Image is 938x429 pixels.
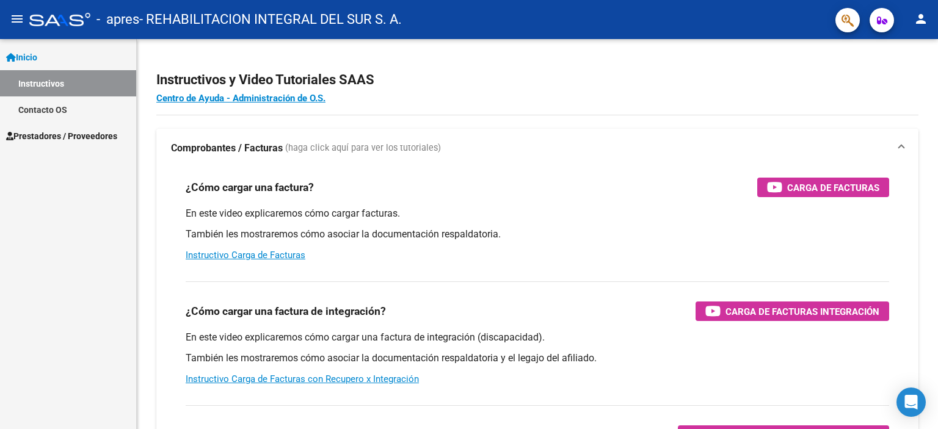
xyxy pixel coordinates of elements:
div: Open Intercom Messenger [896,388,926,417]
h3: ¿Cómo cargar una factura? [186,179,314,196]
a: Instructivo Carga de Facturas [186,250,305,261]
strong: Comprobantes / Facturas [171,142,283,155]
mat-icon: person [914,12,928,26]
span: - REHABILITACION INTEGRAL DEL SUR S. A. [139,6,402,33]
span: Carga de Facturas Integración [725,304,879,319]
p: También les mostraremos cómo asociar la documentación respaldatoria. [186,228,889,241]
p: En este video explicaremos cómo cargar una factura de integración (discapacidad). [186,331,889,344]
span: - apres [96,6,139,33]
button: Carga de Facturas Integración [696,301,889,321]
h2: Instructivos y Video Tutoriales SAAS [156,68,918,92]
mat-icon: menu [10,12,24,26]
span: Prestadores / Proveedores [6,129,117,143]
span: (haga click aquí para ver los tutoriales) [285,142,441,155]
p: También les mostraremos cómo asociar la documentación respaldatoria y el legajo del afiliado. [186,351,889,365]
a: Centro de Ayuda - Administración de O.S. [156,93,325,104]
h3: ¿Cómo cargar una factura de integración? [186,303,386,320]
a: Instructivo Carga de Facturas con Recupero x Integración [186,373,419,384]
p: En este video explicaremos cómo cargar facturas. [186,207,889,220]
button: Carga de Facturas [757,178,889,197]
mat-expansion-panel-header: Comprobantes / Facturas (haga click aquí para ver los tutoriales) [156,129,918,168]
span: Carga de Facturas [787,180,879,195]
span: Inicio [6,51,37,64]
